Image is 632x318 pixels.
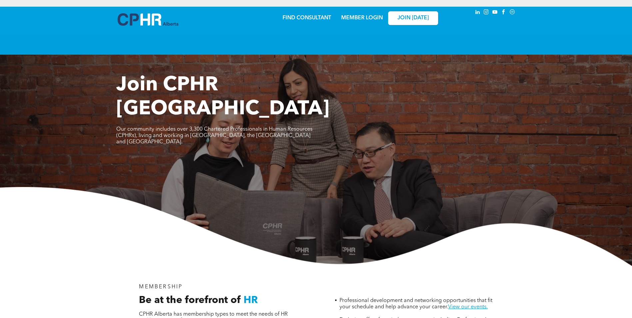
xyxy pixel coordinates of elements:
span: HR [244,295,258,305]
a: MEMBER LOGIN [341,15,383,21]
span: Our community includes over 3,300 Chartered Professionals in Human Resources (CPHRs), living and ... [116,127,313,145]
span: JOIN [DATE] [397,15,429,21]
span: MEMBERSHIP [139,284,183,290]
a: JOIN [DATE] [388,11,438,25]
a: Social network [509,8,516,17]
span: Join CPHR [GEOGRAPHIC_DATA] [116,75,329,119]
a: youtube [491,8,499,17]
img: A blue and white logo for cp alberta [118,13,178,26]
span: Be at the forefront of [139,295,241,305]
a: View our events. [448,304,488,310]
a: instagram [483,8,490,17]
a: FIND CONSULTANT [283,15,331,21]
span: Professional development and networking opportunities that fit your schedule and help advance you... [339,298,492,310]
a: facebook [500,8,507,17]
a: linkedin [474,8,481,17]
